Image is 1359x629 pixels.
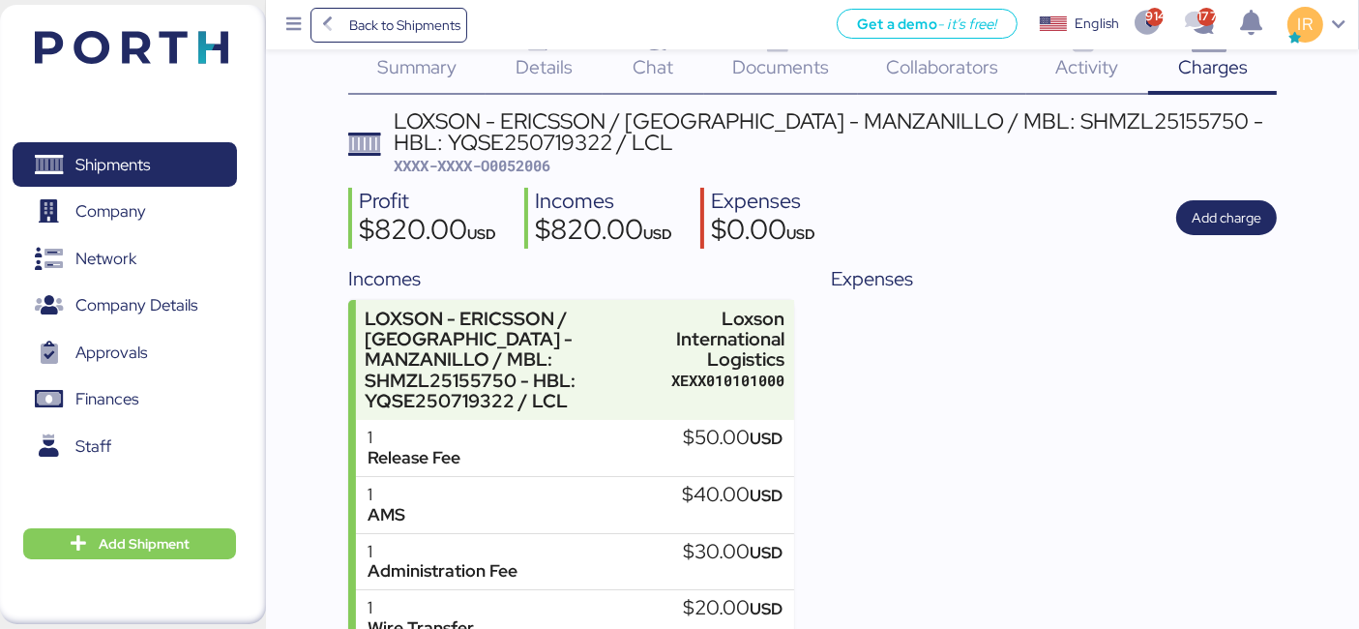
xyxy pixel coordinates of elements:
a: Shipments [13,142,237,187]
button: Menu [278,9,310,42]
div: $30.00 [683,542,783,563]
span: Activity [1056,54,1119,79]
span: XXXX-XXXX-O0052006 [394,156,550,175]
span: USD [750,485,783,506]
div: Loxson International Logistics [671,309,784,370]
div: Release Fee [368,448,460,468]
a: Approvals [13,330,237,374]
div: 1 [368,485,405,505]
div: 1 [368,598,474,618]
div: Profit [359,188,496,216]
span: Chat [633,54,673,79]
div: $50.00 [683,428,783,449]
a: Company [13,190,237,234]
div: $820.00 [359,216,496,249]
div: Expenses [831,264,1277,293]
div: Incomes [535,188,672,216]
span: IR [1298,12,1313,37]
span: USD [467,225,496,243]
span: USD [750,428,783,449]
div: $40.00 [682,485,783,506]
div: Administration Fee [368,561,517,582]
span: Company [75,197,146,225]
a: Company Details [13,284,237,328]
span: Summary [377,54,457,79]
span: USD [750,542,783,563]
span: Add charge [1192,206,1261,229]
a: Network [13,236,237,281]
span: Finances [75,385,138,413]
span: Company Details [75,291,197,319]
span: Documents [732,54,829,79]
a: Finances [13,377,237,422]
span: Staff [75,433,111,461]
span: USD [643,225,672,243]
div: Expenses [711,188,815,216]
span: Shipments [75,151,150,179]
span: Back to Shipments [349,14,460,37]
div: LOXSON - ERICSSON / [GEOGRAPHIC_DATA] - MANZANILLO / MBL: SHMZL25155750 - HBL: YQSE250719322 / LCL [394,110,1277,154]
div: XEXX010101000 [671,371,784,391]
span: Add Shipment [99,532,190,555]
span: Collaborators [886,54,998,79]
div: AMS [368,505,405,525]
div: LOXSON - ERICSSON / [GEOGRAPHIC_DATA] - MANZANILLO / MBL: SHMZL25155750 - HBL: YQSE250719322 / LCL [365,309,662,411]
span: Approvals [75,339,147,367]
div: English [1075,14,1119,34]
span: USD [786,225,815,243]
div: 1 [368,428,460,448]
span: Details [516,54,573,79]
div: $20.00 [683,598,783,619]
button: Add charge [1176,200,1277,235]
div: $820.00 [535,216,672,249]
div: 1 [368,542,517,562]
a: Staff [13,424,237,468]
div: $0.00 [711,216,815,249]
span: USD [750,598,783,619]
span: Network [75,245,136,273]
div: Incomes [348,264,794,293]
a: Back to Shipments [310,8,468,43]
button: Add Shipment [23,528,236,559]
span: Charges [1178,54,1248,79]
